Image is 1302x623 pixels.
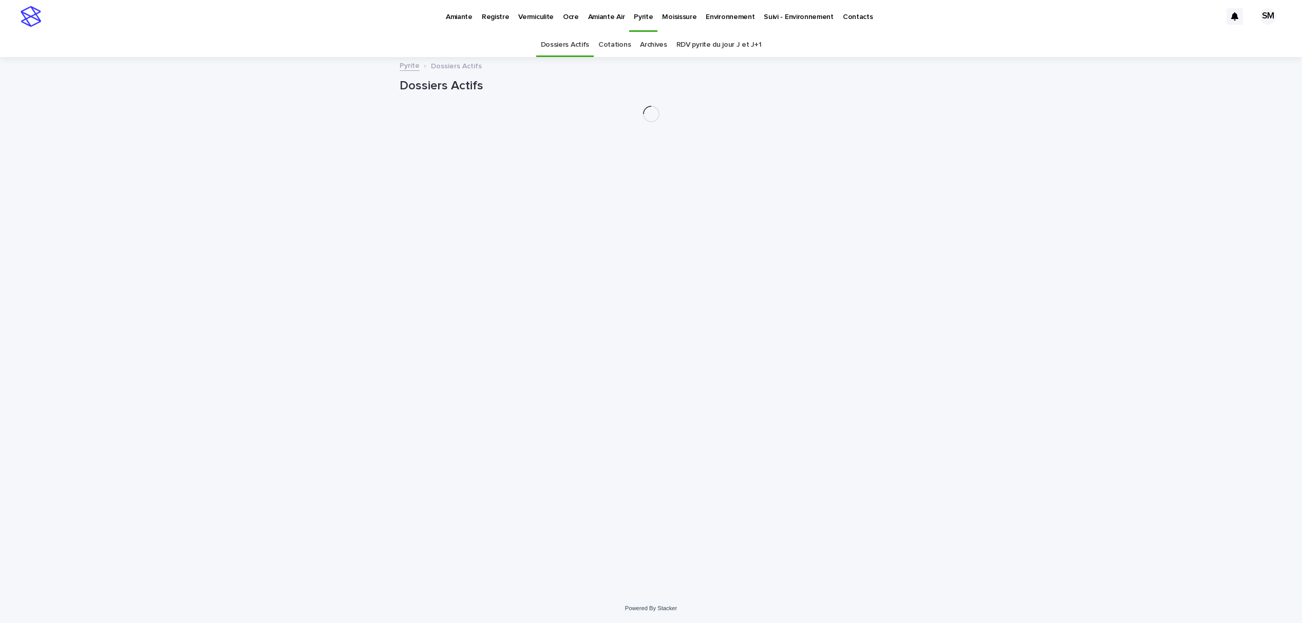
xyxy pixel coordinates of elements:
p: Dossiers Actifs [431,60,482,71]
a: Pyrite [400,59,420,71]
a: Dossiers Actifs [541,33,589,57]
a: Archives [640,33,667,57]
a: Cotations [598,33,631,57]
a: Powered By Stacker [625,605,677,611]
div: SM [1260,8,1276,25]
h1: Dossiers Actifs [400,79,903,93]
img: stacker-logo-s-only.png [21,6,41,27]
a: RDV pyrite du jour J et J+1 [676,33,762,57]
